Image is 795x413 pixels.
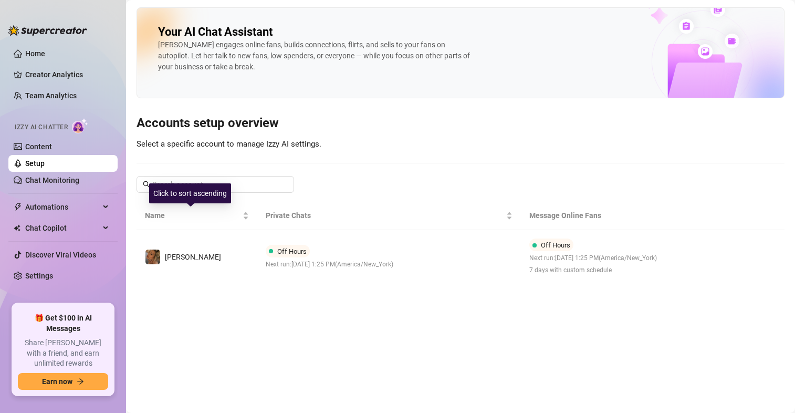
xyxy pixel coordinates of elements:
[521,201,697,230] th: Message Online Fans
[18,373,108,390] button: Earn nowarrow-right
[158,25,273,39] h2: Your AI Chat Assistant
[266,210,504,221] span: Private Chats
[257,201,521,230] th: Private Chats
[25,91,77,100] a: Team Analytics
[25,251,96,259] a: Discover Viral Videos
[277,247,307,255] span: Off Hours
[145,210,240,221] span: Name
[165,253,221,261] span: [PERSON_NAME]
[158,39,473,73] div: [PERSON_NAME] engages online fans, builds connections, flirts, and sells to your fans on autopilo...
[137,139,321,149] span: Select a specific account to manage Izzy AI settings.
[137,201,257,230] th: Name
[541,241,570,249] span: Off Hours
[42,377,72,386] span: Earn now
[72,118,88,133] img: AI Chatter
[25,49,45,58] a: Home
[15,122,68,132] span: Izzy AI Chatter
[14,224,20,232] img: Chat Copilot
[529,265,657,275] span: 7 days with custom schedule
[149,183,231,203] div: Click to sort ascending
[25,142,52,151] a: Content
[14,203,22,211] span: thunderbolt
[25,199,100,215] span: Automations
[18,313,108,334] span: 🎁 Get $100 in AI Messages
[145,250,160,264] img: Melanie
[143,181,150,188] span: search
[25,176,79,184] a: Chat Monitoring
[529,253,657,263] span: Next run: [DATE] 1:25 PM ( America/New_York )
[25,220,100,236] span: Chat Copilot
[137,115,784,132] h3: Accounts setup overview
[152,179,279,190] input: Search account
[8,25,87,36] img: logo-BBDzfeDw.svg
[25,159,45,168] a: Setup
[18,338,108,369] span: Share [PERSON_NAME] with a friend, and earn unlimited rewards
[25,272,53,280] a: Settings
[759,377,784,402] iframe: Intercom live chat
[25,66,109,83] a: Creator Analytics
[77,378,84,385] span: arrow-right
[266,260,393,270] span: Next run: [DATE] 1:25 PM ( America/New_York )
